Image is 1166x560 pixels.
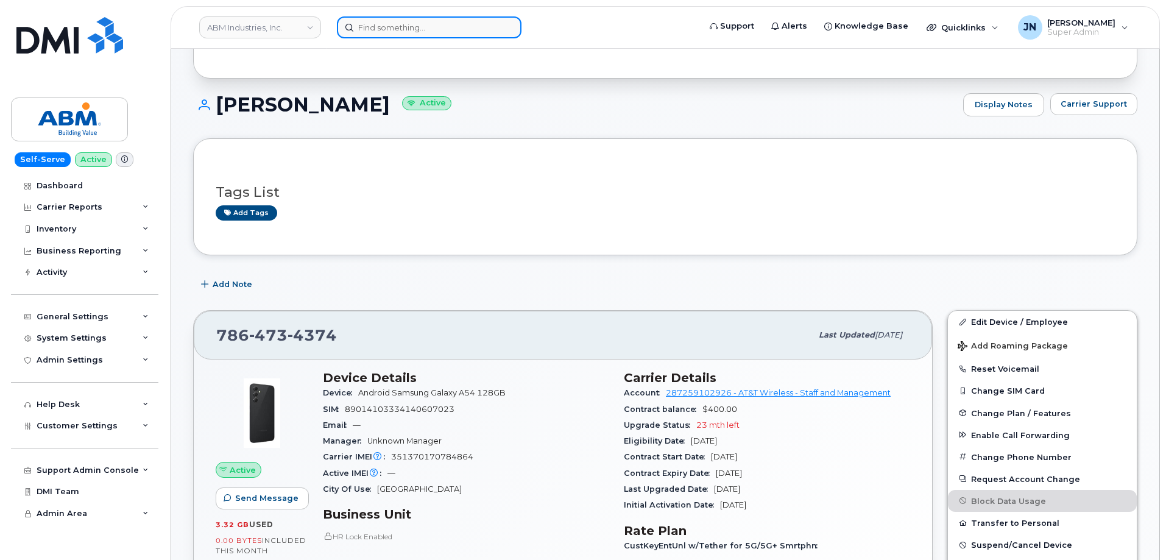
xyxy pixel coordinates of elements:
[624,500,720,509] span: Initial Activation Date
[716,469,742,478] span: [DATE]
[971,408,1071,417] span: Change Plan / Features
[288,326,337,344] span: 4374
[971,541,1072,550] span: Suspend/Cancel Device
[216,536,262,545] span: 0.00 Bytes
[624,484,714,494] span: Last Upgraded Date
[624,541,824,550] span: CustKeyEntUnl w/Tether for 5G/5G+ Smrtphn
[1050,93,1137,115] button: Carrier Support
[711,452,737,461] span: [DATE]
[624,388,666,397] span: Account
[958,341,1068,353] span: Add Roaming Package
[387,469,395,478] span: —
[948,490,1137,512] button: Block Data Usage
[216,185,1115,200] h3: Tags List
[323,452,391,461] span: Carrier IMEI
[323,405,345,414] span: SIM
[249,520,274,529] span: used
[691,436,717,445] span: [DATE]
[323,531,609,542] p: HR Lock Enabled
[835,20,908,32] span: Knowledge Base
[948,311,1137,333] a: Edit Device / Employee
[193,94,957,115] h1: [PERSON_NAME]
[225,377,299,450] img: image20231002-3703462-17nx3v8.jpeg
[367,436,442,445] span: Unknown Manager
[948,446,1137,468] button: Change Phone Number
[702,405,737,414] span: $400.00
[763,14,816,38] a: Alerts
[216,520,249,529] span: 3.32 GB
[323,436,367,445] span: Manager
[1047,18,1115,27] span: [PERSON_NAME]
[199,16,321,38] a: ABM Industries, Inc.
[213,278,252,290] span: Add Note
[948,333,1137,358] button: Add Roaming Package
[714,484,740,494] span: [DATE]
[353,420,361,430] span: —
[323,484,377,494] span: City Of Use
[337,16,521,38] input: Find something...
[624,405,702,414] span: Contract balance
[1009,15,1137,40] div: Joe Nguyen Jr.
[1023,20,1036,35] span: JN
[230,464,256,476] span: Active
[948,402,1137,424] button: Change Plan / Features
[391,452,473,461] span: 351370170784864
[358,388,506,397] span: Android Samsung Galaxy A54 128GB
[323,370,609,385] h3: Device Details
[948,358,1137,380] button: Reset Voicemail
[963,93,1044,116] a: Display Notes
[193,274,263,296] button: Add Note
[323,420,353,430] span: Email
[1061,98,1127,110] span: Carrier Support
[377,484,462,494] span: [GEOGRAPHIC_DATA]
[624,523,910,538] h3: Rate Plan
[624,469,716,478] span: Contract Expiry Date
[782,20,807,32] span: Alerts
[345,405,454,414] span: 89014103334140607023
[216,326,337,344] span: 786
[216,487,309,509] button: Send Message
[402,96,451,110] small: Active
[249,326,288,344] span: 473
[948,380,1137,402] button: Change SIM Card
[948,534,1137,556] button: Suspend/Cancel Device
[323,507,609,522] h3: Business Unit
[918,15,1007,40] div: Quicklinks
[875,330,902,339] span: [DATE]
[666,388,891,397] a: 287259102926 - AT&T Wireless - Staff and Management
[720,500,746,509] span: [DATE]
[701,14,763,38] a: Support
[948,512,1137,534] button: Transfer to Personal
[941,23,986,32] span: Quicklinks
[816,14,917,38] a: Knowledge Base
[624,420,696,430] span: Upgrade Status
[696,420,740,430] span: 23 mth left
[1047,27,1115,37] span: Super Admin
[720,20,754,32] span: Support
[235,492,299,504] span: Send Message
[624,370,910,385] h3: Carrier Details
[323,469,387,478] span: Active IMEI
[216,205,277,221] a: Add tags
[624,452,711,461] span: Contract Start Date
[624,436,691,445] span: Eligibility Date
[323,388,358,397] span: Device
[948,424,1137,446] button: Enable Call Forwarding
[819,330,875,339] span: Last updated
[971,430,1070,439] span: Enable Call Forwarding
[948,468,1137,490] button: Request Account Change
